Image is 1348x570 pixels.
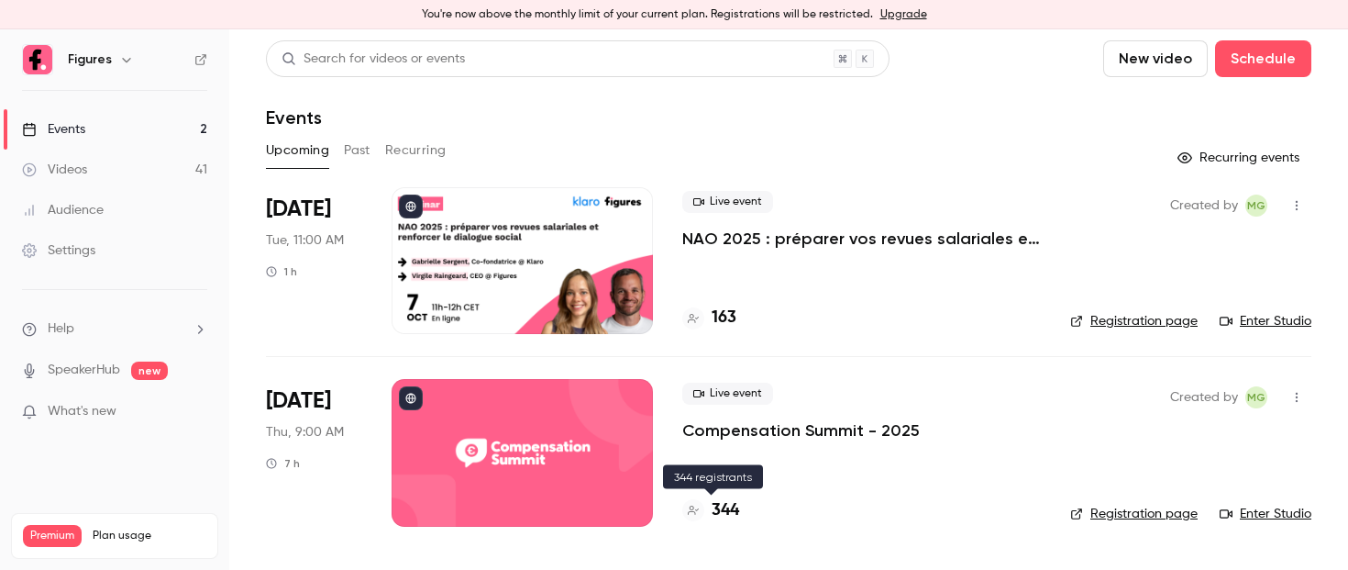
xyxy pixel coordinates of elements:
button: New video [1103,40,1208,77]
h4: 163 [712,306,736,330]
a: 163 [682,306,736,330]
img: Figures [23,45,52,74]
span: What's new [48,402,116,421]
button: Past [344,136,370,165]
a: Registration page [1070,312,1198,330]
div: 7 h [266,456,300,471]
a: Compensation Summit - 2025 [682,419,920,441]
span: Created by [1170,195,1238,217]
span: [DATE] [266,386,331,416]
span: Live event [682,383,773,405]
span: Created by [1170,386,1238,408]
a: 344 [682,498,739,523]
a: NAO 2025 : préparer vos revues salariales et renforcer le dialogue social [682,228,1041,250]
a: SpeakerHub [48,361,120,380]
a: Registration page [1070,505,1198,523]
span: Mégane Gateau [1245,386,1267,408]
button: Upcoming [266,136,329,165]
span: new [131,362,168,380]
span: Premium [23,525,82,547]
a: Upgrade [880,7,927,22]
div: Settings [22,241,95,260]
iframe: Noticeable Trigger [185,404,207,420]
div: Videos [22,161,87,179]
span: Plan usage [93,529,206,543]
button: Recurring [385,136,447,165]
span: Thu, 9:00 AM [266,423,344,441]
button: Schedule [1215,40,1311,77]
span: Help [48,319,74,339]
div: Events [22,120,85,139]
span: Tue, 11:00 AM [266,231,344,250]
span: Live event [682,191,773,213]
div: Oct 7 Tue, 11:00 AM (Europe/Paris) [266,187,362,334]
a: Enter Studio [1220,505,1311,523]
div: 1 h [266,264,297,279]
a: Enter Studio [1220,312,1311,330]
h1: Events [266,106,322,129]
div: Search for videos or events [282,50,465,69]
h6: Figures [68,50,112,69]
li: help-dropdown-opener [22,319,207,339]
div: Oct 16 Thu, 9:00 AM (Europe/Paris) [266,379,362,526]
span: [DATE] [266,195,331,224]
div: Audience [22,201,104,219]
span: Mégane Gateau [1245,195,1267,217]
button: Recurring events [1169,143,1311,173]
span: MG [1247,195,1265,217]
span: MG [1247,386,1265,408]
h4: 344 [712,498,739,523]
